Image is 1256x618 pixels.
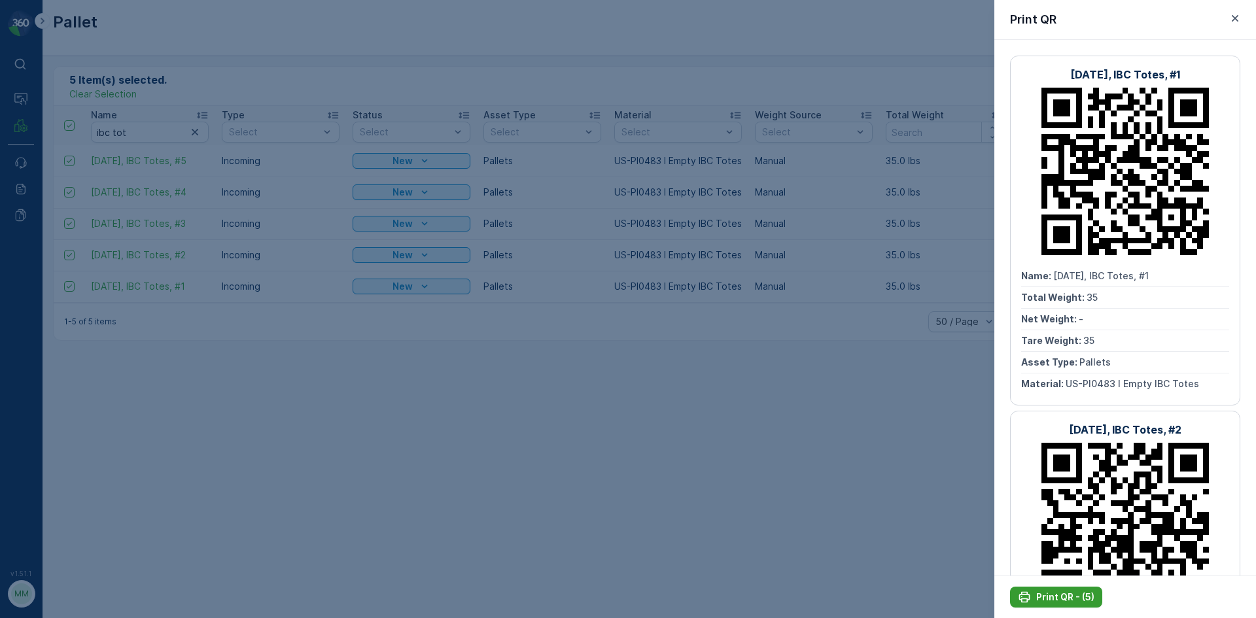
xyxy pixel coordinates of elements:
span: Total Weight : [11,236,77,247]
span: - [69,258,73,269]
span: 70 [77,236,88,247]
p: [DATE], IBC Totes, #1 [1070,67,1181,82]
span: Asset Type : [11,301,69,312]
p: [DATE], IBC Totes, #2 [1069,422,1181,438]
p: Pallet_US08 #8897 [577,11,677,27]
span: US-PI0483 I Empty IBC Totes [1066,378,1199,389]
span: 35 [1083,335,1094,346]
span: - [1079,313,1083,324]
span: US-A0150 I Lab Plastics & Tubes - Decanted [56,322,256,334]
p: Print QR [1010,10,1056,29]
span: Total Weight : [1021,292,1087,303]
span: Name : [11,215,43,226]
span: Material : [11,322,56,334]
p: Print QR - (5) [1036,591,1094,604]
button: Print QR - (5) [1010,587,1102,608]
span: Net Weight : [11,258,69,269]
span: 35 [1087,292,1098,303]
span: Net Weight : [1021,313,1079,324]
span: Name : [1021,270,1053,281]
span: 70 [73,279,85,290]
span: [DATE], IBC Totes, #1 [1053,270,1149,281]
span: Pallets [1079,356,1111,368]
span: [PERSON_NAME] [69,301,144,312]
span: Tare Weight : [11,279,73,290]
span: Asset Type : [1021,356,1079,368]
span: Material : [1021,378,1066,389]
span: Pallet_US08 #8897 [43,215,129,226]
span: Tare Weight : [1021,335,1083,346]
